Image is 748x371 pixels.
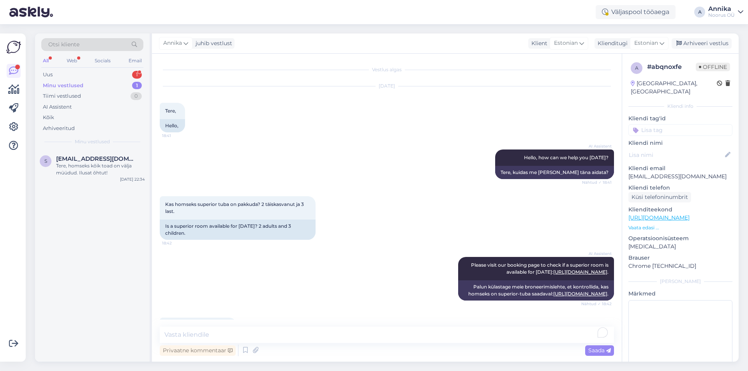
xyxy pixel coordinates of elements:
[628,124,732,136] input: Lisa tag
[163,39,182,47] span: Annika
[628,206,732,214] p: Klienditeekond
[582,251,612,257] span: AI Assistent
[495,166,614,179] div: Tere, kuidas me [PERSON_NAME] täna aidata?
[458,280,614,301] div: Palun külastage meie broneerimislehte, et kontrollida, kas homseks on superior-tuba saadaval: .
[628,164,732,172] p: Kliendi email
[48,40,79,49] span: Otsi kliente
[553,269,607,275] a: [URL][DOMAIN_NAME]
[582,143,612,149] span: AI Assistent
[628,234,732,243] p: Operatsioonisüsteem
[628,290,732,298] p: Märkmed
[553,291,607,297] a: [URL][DOMAIN_NAME]
[628,262,732,270] p: Chrome [TECHNICAL_ID]
[708,12,735,18] div: Noorus OÜ
[160,220,316,240] div: Is a superior room available for [DATE]? 2 adults and 3 children.
[581,301,612,307] span: Nähtud ✓ 18:42
[628,114,732,123] p: Kliendi tag'id
[596,5,676,19] div: Väljaspool tööaega
[160,119,185,132] div: Hello,
[160,66,614,73] div: Vestlus algas
[162,133,191,139] span: 18:41
[629,151,723,159] input: Lisa nimi
[160,83,614,90] div: [DATE]
[44,158,47,164] span: S
[132,71,142,79] div: 1
[708,6,743,18] a: AnnikaNoorus OÜ
[43,125,75,132] div: Arhiveeritud
[588,347,611,354] span: Saada
[631,79,717,96] div: [GEOGRAPHIC_DATA], [GEOGRAPHIC_DATA]
[628,278,732,285] div: [PERSON_NAME]
[43,103,72,111] div: AI Assistent
[41,56,50,66] div: All
[165,108,176,114] span: Tere,
[628,103,732,110] div: Kliendi info
[628,214,690,221] a: [URL][DOMAIN_NAME]
[6,40,21,55] img: Askly Logo
[131,92,142,100] div: 0
[165,201,305,214] span: Kas homseks superior tuba on pakkuda? 2 täiskasvanut ja 3 last.
[694,7,705,18] div: A
[696,63,730,71] span: Offline
[132,82,142,90] div: 1
[554,39,578,47] span: Estonian
[582,179,612,185] span: Nähtud ✓ 18:41
[524,155,609,160] span: Hello, how can we help you [DATE]?
[628,254,732,262] p: Brauser
[120,176,145,182] div: [DATE] 22:34
[628,184,732,192] p: Kliendi telefon
[628,139,732,147] p: Kliendi nimi
[160,345,236,356] div: Privaatne kommentaar
[628,172,732,181] p: [EMAIL_ADDRESS][DOMAIN_NAME]
[628,192,691,202] div: Küsi telefoninumbrit
[647,62,696,72] div: # abqnoxfe
[672,38,732,49] div: Arhiveeri vestlus
[628,224,732,231] p: Vaata edasi ...
[127,56,143,66] div: Email
[43,114,54,121] div: Kõik
[43,82,83,90] div: Minu vestlused
[56,162,145,176] div: Tere, homseks kõik toad on välja müüdud. Ilusat õhtut!
[595,39,628,47] div: Klienditugi
[471,262,610,275] span: Please visit our booking page to check if a superior room is available for [DATE]: .
[93,56,112,66] div: Socials
[192,39,232,47] div: juhib vestlust
[43,92,81,100] div: Tiimi vestlused
[708,6,735,12] div: Annika
[634,39,658,47] span: Estonian
[162,240,191,246] span: 18:42
[75,138,110,145] span: Minu vestlused
[56,155,137,162] span: Saag.anu@gmail.com
[528,39,547,47] div: Klient
[628,243,732,251] p: [MEDICAL_DATA]
[65,56,79,66] div: Web
[43,71,53,79] div: Uus
[160,327,614,343] textarea: To enrich screen reader interactions, please activate Accessibility in Grammarly extension settings
[635,65,639,71] span: a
